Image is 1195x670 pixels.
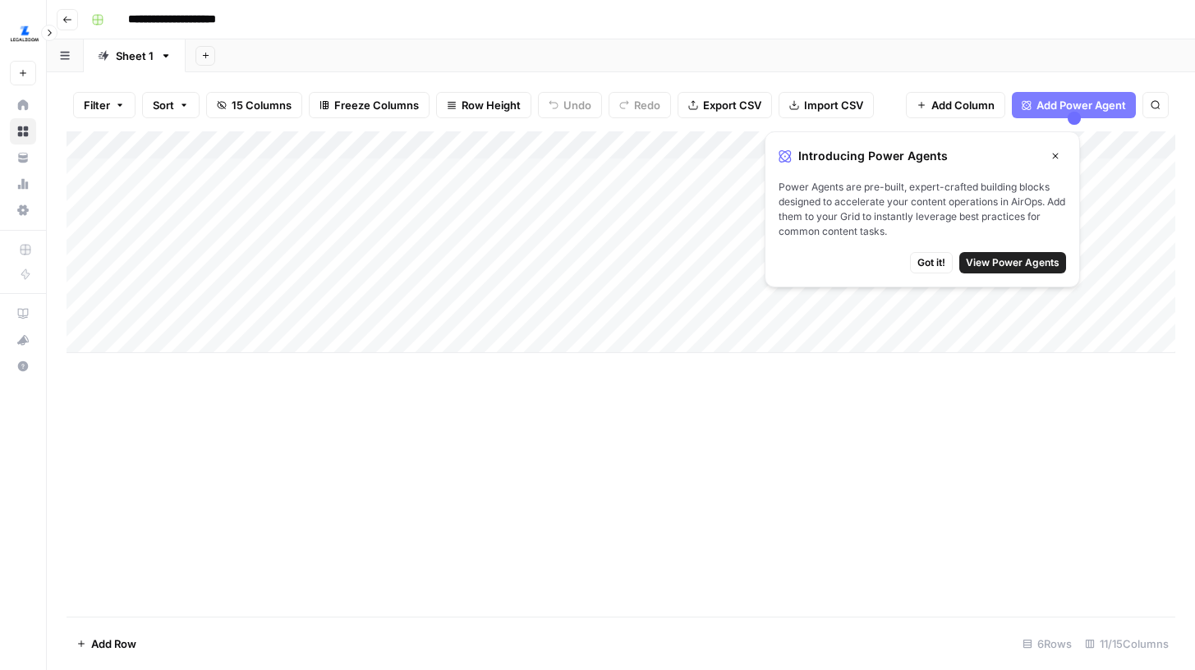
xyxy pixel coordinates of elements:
button: Undo [538,92,602,118]
a: Your Data [10,145,36,171]
button: Row Height [436,92,531,118]
button: 15 Columns [206,92,302,118]
button: Freeze Columns [309,92,430,118]
a: Settings [10,197,36,223]
span: Redo [634,97,660,113]
div: 11/15 Columns [1078,631,1175,657]
div: Sheet 1 [116,48,154,64]
button: Help + Support [10,353,36,379]
button: Add Power Agent [1012,92,1136,118]
button: Redo [609,92,671,118]
img: LegalZoom Logo [10,19,39,48]
span: Power Agents are pre-built, expert-crafted building blocks designed to accelerate your content op... [779,180,1066,239]
a: AirOps Academy [10,301,36,327]
button: Sort [142,92,200,118]
span: Add Column [931,97,995,113]
span: 15 Columns [232,97,292,113]
div: Introducing Power Agents [779,145,1066,167]
div: 6 Rows [1016,631,1078,657]
button: Add Column [906,92,1005,118]
button: What's new? [10,327,36,353]
button: Add Row [67,631,146,657]
button: Import CSV [779,92,874,118]
span: Row Height [462,97,521,113]
span: Export CSV [703,97,761,113]
button: View Power Agents [959,252,1066,273]
div: What's new? [11,328,35,352]
a: Browse [10,118,36,145]
a: Home [10,92,36,118]
span: Add Row [91,636,136,652]
button: Got it! [910,252,953,273]
span: View Power Agents [966,255,1059,270]
span: Filter [84,97,110,113]
span: Got it! [917,255,945,270]
span: Import CSV [804,97,863,113]
span: Undo [563,97,591,113]
a: Usage [10,171,36,197]
span: Add Power Agent [1036,97,1126,113]
button: Export CSV [678,92,772,118]
span: Freeze Columns [334,97,419,113]
button: Filter [73,92,136,118]
span: Sort [153,97,174,113]
button: Workspace: LegalZoom [10,13,36,54]
a: Sheet 1 [84,39,186,72]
